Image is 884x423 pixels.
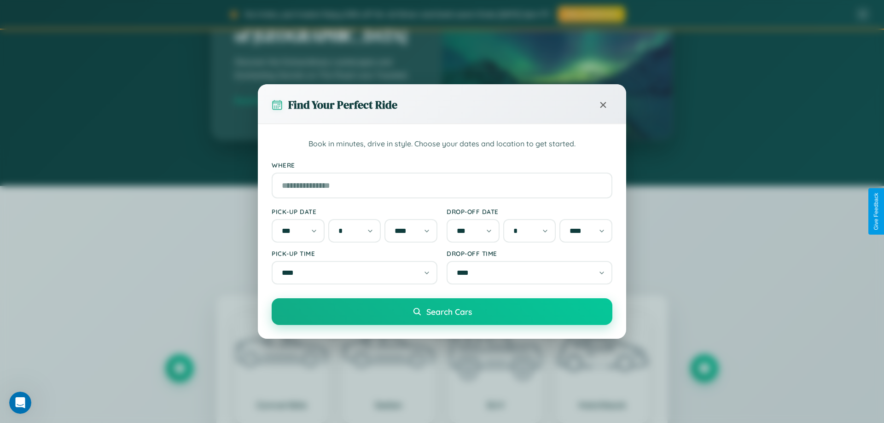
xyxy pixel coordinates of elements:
label: Pick-up Date [272,208,437,215]
label: Drop-off Time [447,249,612,257]
button: Search Cars [272,298,612,325]
span: Search Cars [426,307,472,317]
label: Where [272,161,612,169]
p: Book in minutes, drive in style. Choose your dates and location to get started. [272,138,612,150]
label: Drop-off Date [447,208,612,215]
h3: Find Your Perfect Ride [288,97,397,112]
label: Pick-up Time [272,249,437,257]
